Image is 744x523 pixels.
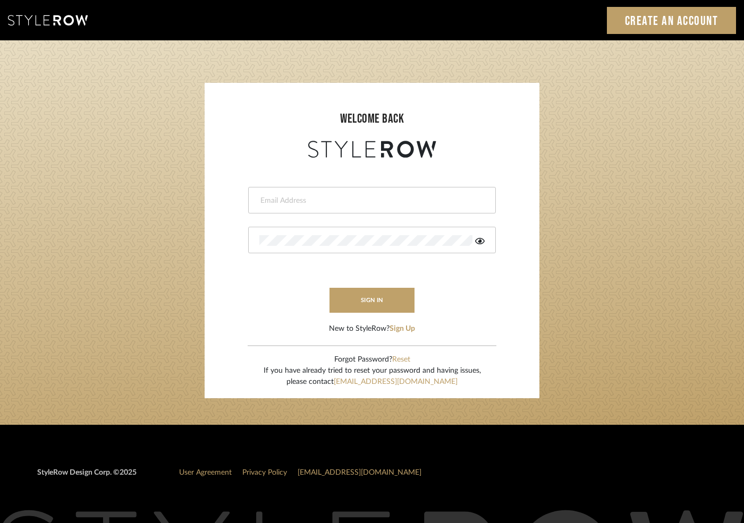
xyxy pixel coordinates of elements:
div: welcome back [215,109,529,128]
div: StyleRow Design Corp. ©2025 [37,467,137,487]
a: Privacy Policy [242,469,287,476]
div: If you have already tried to reset your password and having issues, please contact [264,365,481,388]
a: [EMAIL_ADDRESS][DOMAIN_NAME] [298,469,421,476]
a: Create an Account [607,7,737,34]
button: sign in [329,288,415,313]
input: Email Address [259,195,482,206]
div: New to StyleRow? [329,323,415,335]
a: [EMAIL_ADDRESS][DOMAIN_NAME] [334,378,458,385]
button: Reset [392,354,410,365]
a: User Agreement [179,469,232,476]
div: Forgot Password? [264,354,481,365]
button: Sign Up [390,323,415,335]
